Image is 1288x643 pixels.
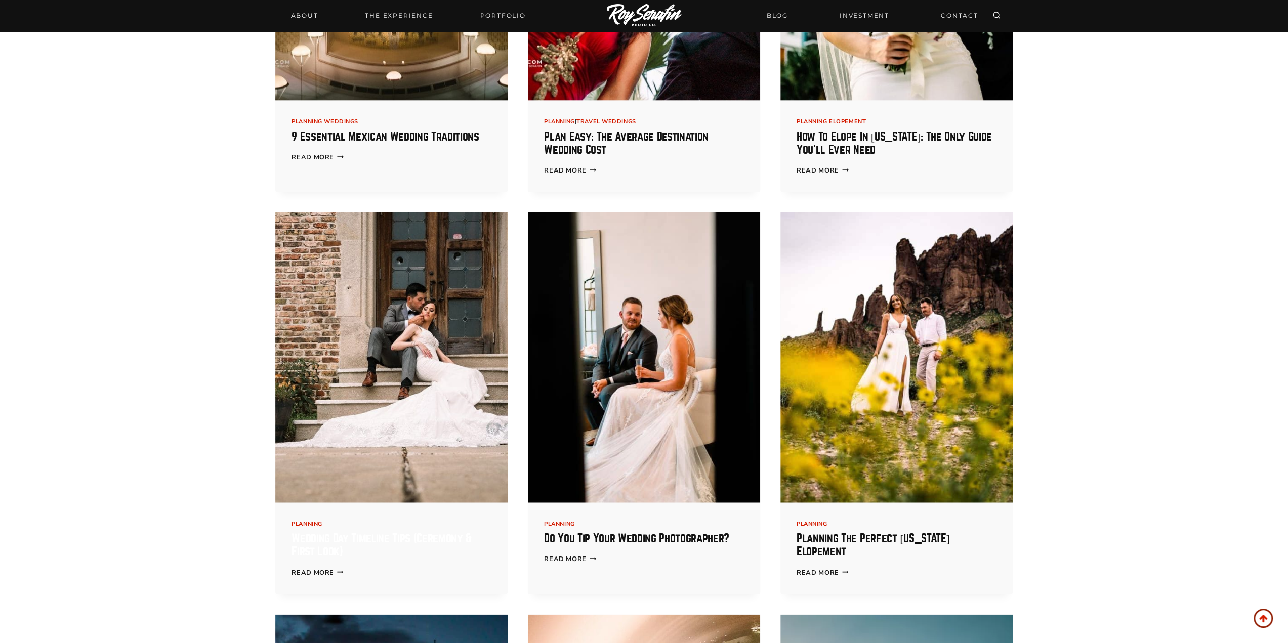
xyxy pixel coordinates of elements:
[797,118,827,125] a: planning
[780,212,1013,503] a: arizona elopement at lost dutchman state park
[292,153,344,162] a: Read More
[292,118,358,125] span: |
[761,7,794,24] a: BLOG
[602,118,636,125] a: Weddings
[544,533,729,544] a: Do you tip your wedding photographer?
[528,212,760,503] img: Do you tip your wedding photographer? 4
[544,131,709,156] a: Plan Easy: The Average Destination Wedding Cost
[275,212,508,503] a: Wedding photograph of a couple from their wedding day timeline with a 4pm ceremony
[761,7,984,24] nav: Secondary Navigation
[324,118,358,125] a: Weddings
[780,212,1013,503] img: Planning the perfect Arizona Elopement 5
[474,9,531,23] a: Portfolio
[989,9,1004,23] button: View Search Form
[829,118,866,125] a: Elopement
[528,212,760,503] a: Bride and groom share a candid moment before their wedding ceremony, sitting on a sofa in an eleg...
[285,9,532,23] nav: Primary Navigation
[797,166,849,175] a: Read More
[544,554,596,564] a: Read More
[292,533,472,558] a: Wedding Day Timeline Tips (Ceremony & First Look)
[834,7,895,24] a: INVESTMENT
[544,166,596,175] a: Read More
[797,118,866,125] span: |
[275,212,508,503] img: Wedding Day Timeline Tips (Ceremony & First Look) 3
[359,9,439,23] a: THE EXPERIENCE
[544,118,574,125] a: planning
[576,118,600,125] a: Travel
[797,520,827,528] a: planning
[292,520,322,528] a: planning
[935,7,984,24] a: CONTACT
[544,118,636,125] span: | |
[797,131,992,156] a: How to Elope in [US_STATE]: The Only Guide You’ll Ever Need
[544,520,574,528] a: planning
[292,568,344,577] a: Read More
[292,131,479,143] a: 9 Essential Mexican Wedding Traditions
[292,118,322,125] a: planning
[797,568,849,577] a: Read More
[1254,609,1273,628] a: Scroll to top
[607,4,682,28] img: Logo of Roy Serafin Photo Co., featuring stylized text in white on a light background, representi...
[797,533,949,558] a: Planning the perfect [US_STATE] Elopement
[285,9,324,23] a: About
